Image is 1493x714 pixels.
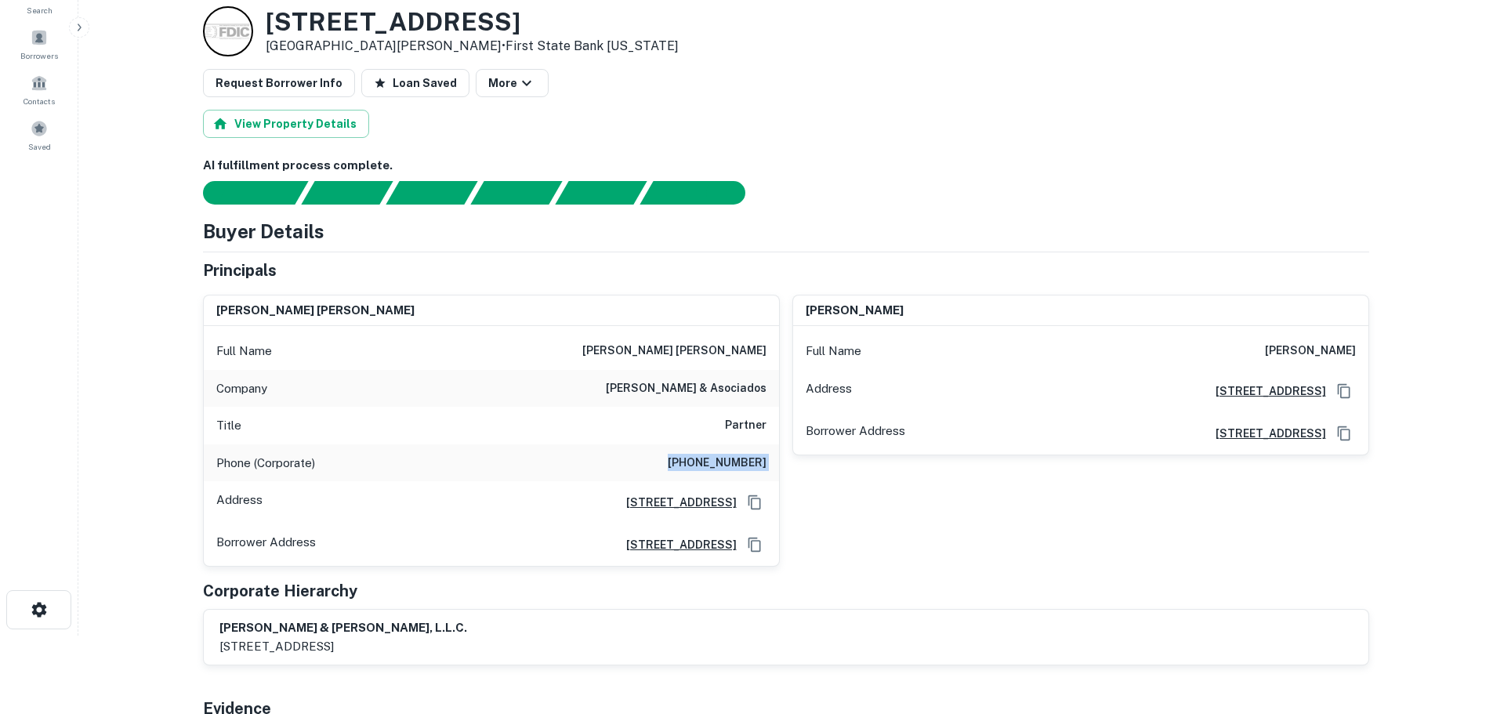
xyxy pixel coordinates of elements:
div: Documents found, AI parsing details... [386,181,477,205]
button: More [476,69,549,97]
div: Principals found, AI now looking for contact information... [470,181,562,205]
h6: [PERSON_NAME] & [PERSON_NAME], l.l.c. [219,619,467,637]
a: [STREET_ADDRESS] [614,494,737,511]
span: Borrowers [20,49,58,62]
span: Saved [28,140,51,153]
h6: [PERSON_NAME] & asociados [606,379,766,398]
button: Copy Address [1332,379,1356,403]
span: Search [27,4,53,16]
p: Full Name [806,342,861,361]
h3: [STREET_ADDRESS] [266,7,679,37]
a: [STREET_ADDRESS] [614,536,737,553]
a: [STREET_ADDRESS] [1203,425,1326,442]
button: Copy Address [743,491,766,514]
button: Loan Saved [361,69,469,97]
h4: Buyer Details [203,217,324,245]
a: Borrowers [5,23,74,65]
button: Request Borrower Info [203,69,355,97]
p: Phone (Corporate) [216,454,315,473]
h6: [PHONE_NUMBER] [668,454,766,473]
h5: Principals [203,259,277,282]
h6: [PERSON_NAME] [806,302,904,320]
button: View Property Details [203,110,369,138]
h6: [PERSON_NAME] [1265,342,1356,361]
h6: [PERSON_NAME] [PERSON_NAME] [216,302,415,320]
h6: Partner [725,416,766,435]
button: Copy Address [1332,422,1356,445]
p: Address [216,491,263,514]
p: Full Name [216,342,272,361]
p: Address [806,379,852,403]
a: [STREET_ADDRESS] [1203,382,1326,400]
span: Contacts [24,95,55,107]
div: Sending borrower request to AI... [184,181,302,205]
p: [GEOGRAPHIC_DATA][PERSON_NAME] • [266,37,679,56]
iframe: Chat Widget [1415,589,1493,664]
div: Principals found, still searching for contact information. This may take time... [555,181,647,205]
button: Copy Address [743,533,766,556]
div: Your request is received and processing... [301,181,393,205]
p: Borrower Address [806,422,905,445]
div: AI fulfillment process complete. [640,181,764,205]
h5: Corporate Hierarchy [203,579,357,603]
p: Title [216,416,241,435]
h6: AI fulfillment process complete. [203,157,1369,175]
p: Borrower Address [216,533,316,556]
h6: [PERSON_NAME] [PERSON_NAME] [582,342,766,361]
a: Saved [5,114,74,156]
p: [STREET_ADDRESS] [219,637,467,656]
a: Contacts [5,68,74,111]
a: First State Bank [US_STATE] [506,38,679,53]
p: Company [216,379,267,398]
